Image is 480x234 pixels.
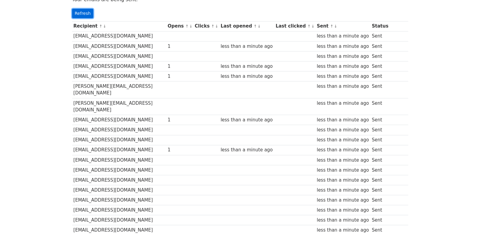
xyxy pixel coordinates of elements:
a: ↓ [257,24,261,28]
div: less than a minute ago [220,43,273,50]
td: [PERSON_NAME][EMAIL_ADDRESS][DOMAIN_NAME] [72,81,166,98]
div: less than a minute ago [220,147,273,153]
td: [EMAIL_ADDRESS][DOMAIN_NAME] [72,135,166,145]
div: less than a minute ago [317,117,369,124]
div: less than a minute ago [317,73,369,80]
td: [EMAIL_ADDRESS][DOMAIN_NAME] [72,155,166,165]
th: Recipient [72,21,166,31]
td: [EMAIL_ADDRESS][DOMAIN_NAME] [72,215,166,225]
td: Sent [370,135,390,145]
td: Sent [370,51,390,61]
td: [PERSON_NAME][EMAIL_ADDRESS][DOMAIN_NAME] [72,98,166,115]
div: less than a minute ago [220,73,273,80]
div: less than a minute ago [317,100,369,107]
td: Sent [370,215,390,225]
th: Last opened [219,21,274,31]
div: less than a minute ago [317,127,369,133]
a: ↓ [334,24,337,28]
div: 1 [167,117,192,124]
td: Sent [370,71,390,81]
td: Sent [370,165,390,175]
td: [EMAIL_ADDRESS][DOMAIN_NAME] [72,71,166,81]
td: Sent [370,41,390,51]
div: less than a minute ago [317,217,369,224]
td: Sent [370,81,390,98]
td: Sent [370,185,390,195]
div: less than a minute ago [317,147,369,153]
th: Last clicked [274,21,315,31]
div: 1 [167,147,192,153]
td: Sent [370,31,390,41]
td: [EMAIL_ADDRESS][DOMAIN_NAME] [72,41,166,51]
th: Status [370,21,390,31]
div: 1 [167,73,192,80]
div: less than a minute ago [317,197,369,204]
div: 1 [167,43,192,50]
div: less than a minute ago [317,227,369,234]
td: Sent [370,195,390,205]
td: Sent [370,205,390,215]
td: [EMAIL_ADDRESS][DOMAIN_NAME] [72,115,166,125]
a: ↓ [103,24,106,28]
td: [EMAIL_ADDRESS][DOMAIN_NAME] [72,145,166,155]
div: less than a minute ago [220,63,273,70]
td: [EMAIL_ADDRESS][DOMAIN_NAME] [72,51,166,61]
td: [EMAIL_ADDRESS][DOMAIN_NAME] [72,175,166,185]
td: Sent [370,175,390,185]
a: ↓ [311,24,315,28]
div: less than a minute ago [317,53,369,60]
td: [EMAIL_ADDRESS][DOMAIN_NAME] [72,205,166,215]
div: less than a minute ago [317,43,369,50]
th: Clicks [193,21,219,31]
a: Refresh [72,9,94,18]
th: Opens [166,21,194,31]
div: less than a minute ago [317,33,369,40]
div: 1 [167,63,192,70]
td: Sent [370,61,390,71]
div: less than a minute ago [317,157,369,164]
td: Sent [370,145,390,155]
a: ↑ [307,24,311,28]
div: less than a minute ago [317,167,369,174]
a: ↓ [215,24,218,28]
div: less than a minute ago [220,117,273,124]
td: [EMAIL_ADDRESS][DOMAIN_NAME] [72,31,166,41]
td: [EMAIL_ADDRESS][DOMAIN_NAME] [72,61,166,71]
a: ↑ [99,24,102,28]
div: less than a minute ago [317,207,369,214]
td: Sent [370,155,390,165]
div: less than a minute ago [317,63,369,70]
a: ↑ [330,24,333,28]
div: less than a minute ago [317,137,369,143]
td: [EMAIL_ADDRESS][DOMAIN_NAME] [72,125,166,135]
iframe: Chat Widget [450,205,480,234]
div: less than a minute ago [317,83,369,90]
a: ↓ [189,24,193,28]
td: Sent [370,98,390,115]
a: ↑ [253,24,257,28]
div: less than a minute ago [317,187,369,194]
th: Sent [315,21,370,31]
td: [EMAIL_ADDRESS][DOMAIN_NAME] [72,185,166,195]
td: Sent [370,125,390,135]
td: [EMAIL_ADDRESS][DOMAIN_NAME] [72,165,166,175]
div: less than a minute ago [317,177,369,184]
a: ↑ [185,24,189,28]
td: Sent [370,115,390,125]
a: ↑ [211,24,214,28]
td: [EMAIL_ADDRESS][DOMAIN_NAME] [72,195,166,205]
